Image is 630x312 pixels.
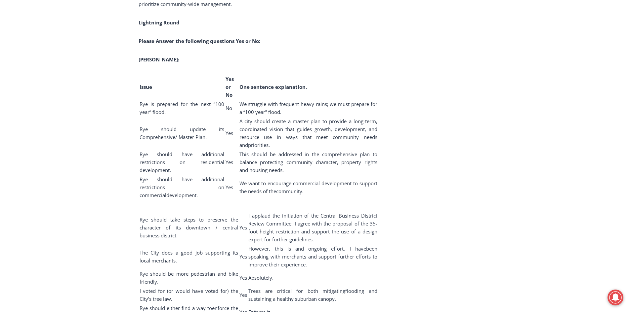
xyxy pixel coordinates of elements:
span: Rye should update its Comprehensive [140,126,225,140]
span: Yes [239,253,247,260]
span: community. [276,188,304,194]
span: Yes [226,130,233,136]
span: priorities. [248,142,270,148]
a: Intern @ [DOMAIN_NAME] [159,64,320,82]
span: We struggle with frequent heavy rains; we must prepare for a “100 year” flood. [239,101,377,115]
div: Face Painting [69,19,92,54]
b: Please Answer the following questions Yes or No: [139,38,260,44]
span: Absolutely. [248,274,273,281]
div: "The first chef I interviewed talked about coming to [GEOGRAPHIC_DATA] from [GEOGRAPHIC_DATA] in ... [167,0,313,64]
span: We want to encourage commercial development to support the needs of the [239,180,377,194]
span: This should be addressed in the comprehensive plan to balance protecting community character, pro... [239,151,377,173]
span: A city should create a master plan to provide a long-term, coordinated vision that guides growth,... [239,118,377,148]
span: Yes [239,274,247,281]
span: I voted for (or would have voted for) the City’s tree law. [140,288,238,302]
strong: Yes or No [226,76,234,98]
span: Yes [226,159,233,165]
span: Intern @ [DOMAIN_NAME] [173,66,307,81]
span: No [226,105,232,111]
a: [PERSON_NAME] Read Sanctuary Fall Fest: [DATE] [0,66,96,82]
span: However, this is and ongoing effort. I have [248,245,366,252]
span: Rye is prepared for the next “100 year” flood. [140,101,225,115]
strong: One sentence explanation. [239,84,307,90]
h4: [PERSON_NAME] Read Sanctuary Fall Fest: [DATE] [5,66,85,82]
span: estriction and support the use of a design expert for further guidelines. [248,228,377,243]
span: Yes [239,224,247,231]
span: Trees are critical for both mitigating [248,288,345,294]
div: 6 [77,56,80,62]
span: Yes [239,292,247,298]
span: development. [166,192,198,198]
span: I applaud the initiation of the Central Business District Review Committee. I agree with the prop... [248,212,377,235]
span: The City does a good job supporting its local merchants. [140,249,238,264]
span: Rye should have additional restrictions on commercial [140,176,225,198]
span: Rye should be more pedestrian and bike friendly. [140,270,238,285]
b: Lightning Round [139,19,180,26]
span: Yes [226,184,233,191]
div: 3 [69,56,72,62]
span: Rye should either find a way to [140,305,212,311]
strong: Issue [140,84,152,90]
div: / [74,56,75,62]
span: / Master Plan. [175,134,207,140]
b: [PERSON_NAME]: [139,56,179,63]
span: Rye should take steps to preserve the character of its downtown / central business district. [140,216,238,239]
span: Rye should have additional restrictions on residential development. [140,151,225,173]
span: been speaking with merchants and support further efforts to improve their experience. [248,245,377,268]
